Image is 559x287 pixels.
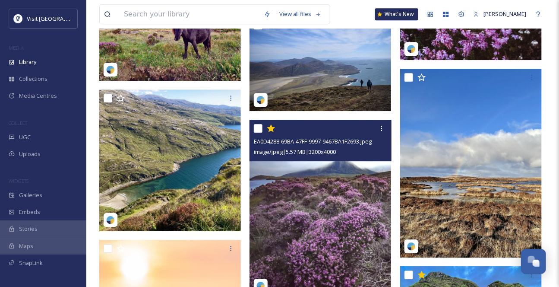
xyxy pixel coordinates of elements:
a: View all files [275,6,325,22]
button: Open Chat [521,249,546,274]
img: snapsea-logo.png [106,216,115,224]
span: COLLECT [9,120,27,126]
span: Maps [19,242,33,250]
img: snapsea-logo.png [256,96,265,104]
span: Media Centres [19,92,57,100]
img: snapsea-logo.png [407,242,416,251]
span: image/jpeg | 5.57 MB | 3200 x 4000 [254,148,336,156]
span: Visit [GEOGRAPHIC_DATA] [27,14,94,22]
img: lauracpumpkin-17931560894107705.jpg [249,16,391,111]
img: lionacleit-17940370723936568.jpg [400,69,542,258]
span: SnapLink [19,259,43,267]
img: strathview_isleofharris-17884880186647166-0.jpg [99,89,241,231]
span: UGC [19,133,31,141]
span: Library [19,58,36,66]
span: MEDIA [9,45,24,51]
span: EA0D4288-69BA-47FF-9997-9467BA1F2693.jpeg [254,137,372,145]
span: Embeds [19,208,40,216]
span: Galleries [19,191,42,199]
img: snapsea-logo.png [106,65,115,74]
img: snapsea-logo.png [407,45,416,53]
span: Stories [19,225,38,233]
a: [PERSON_NAME] [469,6,531,22]
span: Uploads [19,150,41,158]
span: Collections [19,75,47,83]
span: [PERSON_NAME] [483,10,526,18]
input: Search your library [120,5,259,24]
a: What's New [375,8,418,20]
span: WIDGETS [9,178,28,184]
img: Untitled%20design%20%2897%29.png [14,14,22,23]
